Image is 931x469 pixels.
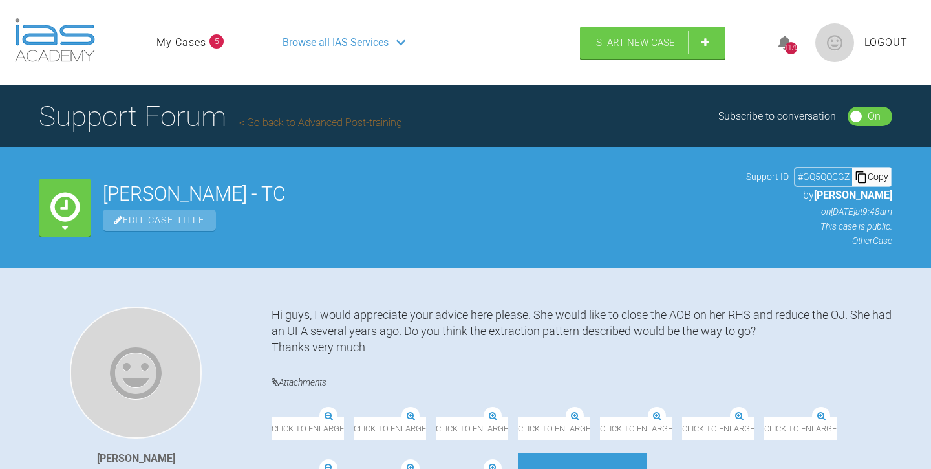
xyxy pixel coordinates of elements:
span: Support ID [746,169,789,184]
a: My Cases [156,34,206,51]
img: profile.png [815,23,854,62]
div: # GQ5QQCGZ [795,169,852,184]
h2: [PERSON_NAME] - TC [103,184,734,204]
p: This case is public. [746,219,892,234]
span: Start New Case [596,37,675,49]
div: 1176 [785,42,797,54]
span: Browse all IAS Services [283,34,389,51]
span: Click to enlarge [764,417,837,440]
span: Click to enlarge [518,417,590,440]
div: [PERSON_NAME] [97,450,175,467]
span: Click to enlarge [682,417,754,440]
span: Click to enlarge [436,417,508,440]
span: Edit Case Title [103,210,216,231]
h1: Support Forum [39,94,402,139]
h4: Attachments [272,375,892,391]
div: Hi guys, I would appreciate your advice here please. She would like to close the AOB on her RHS a... [272,307,892,356]
span: 5 [209,34,224,49]
span: Click to enlarge [272,417,344,440]
div: Copy [852,168,891,185]
img: Tom Crotty [70,307,202,439]
a: Go back to Advanced Post-training [239,116,402,129]
span: Click to enlarge [354,417,426,440]
a: Logout [864,34,908,51]
span: [PERSON_NAME] [814,189,892,201]
p: by [746,187,892,204]
p: on [DATE] at 9:48am [746,204,892,219]
span: Click to enlarge [600,417,672,440]
img: logo-light.3e3ef733.png [15,18,95,62]
p: Other Case [746,234,892,248]
div: Subscribe to conversation [718,108,836,125]
div: On [868,108,881,125]
a: Start New Case [580,27,725,59]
